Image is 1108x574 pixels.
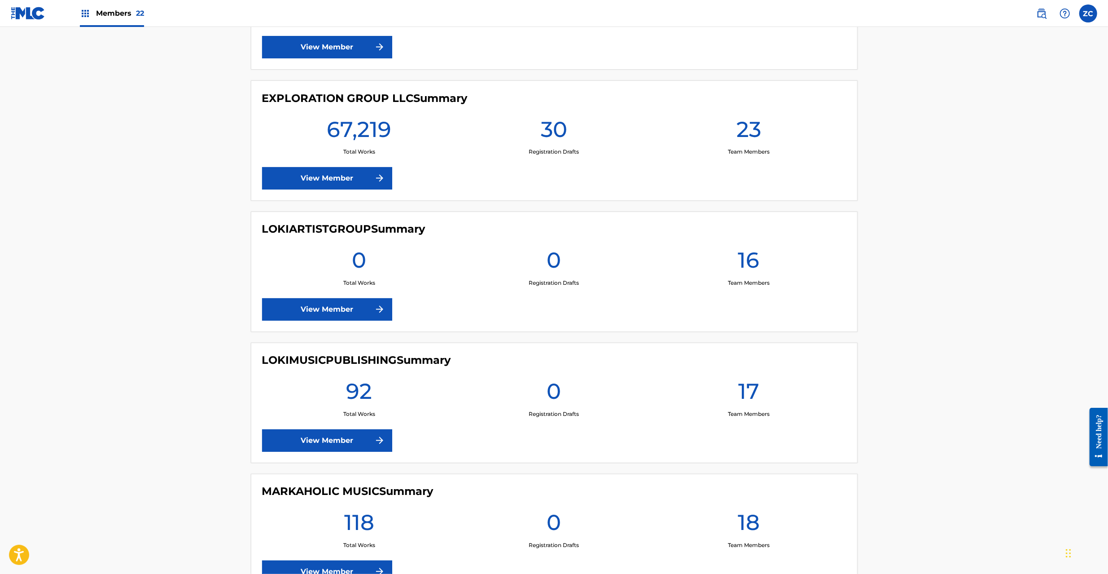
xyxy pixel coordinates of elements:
[262,92,468,105] h4: EXPLORATION GROUP LLC
[529,148,579,156] p: Registration Drafts
[1033,4,1051,22] a: Public Search
[1056,4,1074,22] div: Help
[11,7,45,20] img: MLC Logo
[529,411,579,419] p: Registration Drafts
[80,8,91,19] img: Top Rightsholders
[1083,401,1108,473] iframe: Resource Center
[262,36,392,58] a: View Member
[352,247,366,279] h1: 0
[327,116,391,148] h1: 67,219
[136,9,144,18] span: 22
[262,429,392,452] a: View Member
[343,411,375,419] p: Total Works
[738,509,760,542] h1: 18
[1066,540,1071,567] div: Drag
[96,8,144,18] span: Members
[262,167,392,190] a: View Member
[1036,8,1047,19] img: search
[547,509,561,542] h1: 0
[738,247,759,279] h1: 16
[262,485,434,499] h4: MARKAHOLIC MUSIC
[262,298,392,321] a: View Member
[344,509,374,542] h1: 118
[728,148,770,156] p: Team Members
[529,542,579,550] p: Registration Drafts
[728,542,770,550] p: Team Members
[541,116,567,148] h1: 30
[1060,8,1070,19] img: help
[728,279,770,287] p: Team Members
[1063,531,1108,574] iframe: Chat Widget
[262,223,425,236] h4: LOKIARTISTGROUP
[529,279,579,287] p: Registration Drafts
[374,304,385,315] img: f7272a7cc735f4ea7f67.svg
[1079,4,1097,22] div: User Menu
[547,247,561,279] h1: 0
[728,411,770,419] p: Team Members
[738,378,759,411] h1: 17
[346,378,372,411] h1: 92
[374,42,385,53] img: f7272a7cc735f4ea7f67.svg
[343,542,375,550] p: Total Works
[343,279,375,287] p: Total Works
[374,435,385,446] img: f7272a7cc735f4ea7f67.svg
[262,354,451,367] h4: LOKIMUSICPUBLISHING
[343,148,375,156] p: Total Works
[547,378,561,411] h1: 0
[736,116,761,148] h1: 23
[374,173,385,184] img: f7272a7cc735f4ea7f67.svg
